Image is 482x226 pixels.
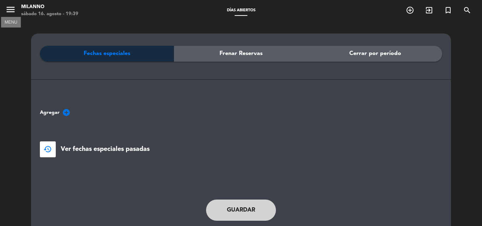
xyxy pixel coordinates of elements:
[406,6,414,14] i: add_circle_outline
[223,8,259,12] span: Días abiertos
[84,49,130,58] span: Fechas especiales
[40,141,56,157] button: restore
[206,200,276,221] button: Guardar
[463,6,471,14] i: search
[62,108,71,117] i: add_circle
[43,145,52,153] span: restore
[425,6,433,14] i: exit_to_app
[21,11,78,18] div: sábado 16. agosto - 19:39
[219,49,263,58] span: Frenar Reservas
[349,49,401,58] span: Cerrar por período
[444,6,452,14] i: turned_in_not
[61,144,150,154] span: Ver fechas especiales pasadas
[5,4,16,15] i: menu
[5,4,16,17] button: menu
[21,4,78,11] div: Milanno
[40,109,60,117] span: Agregar
[1,19,21,25] div: MENU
